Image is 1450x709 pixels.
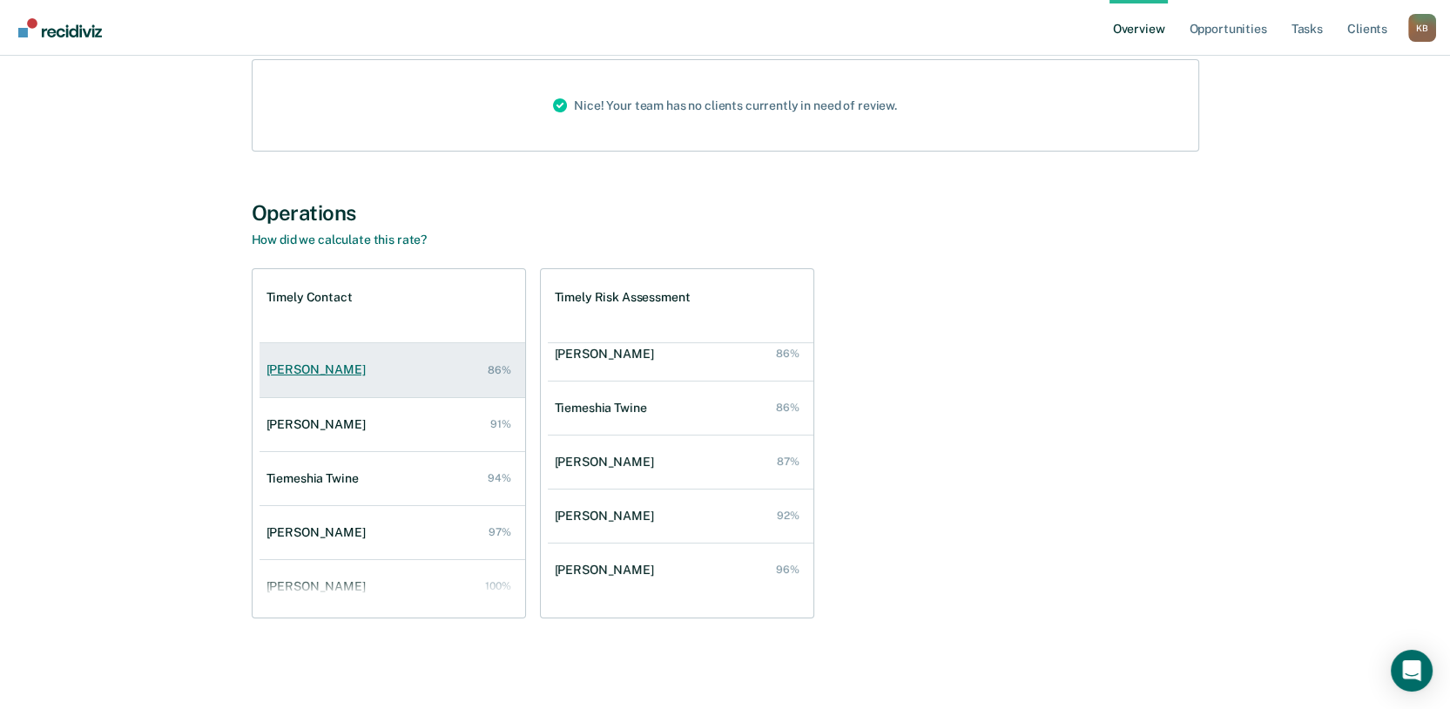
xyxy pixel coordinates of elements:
a: [PERSON_NAME] 86% [260,345,525,395]
a: How did we calculate this rate? [252,233,428,246]
div: 91% [490,418,511,430]
button: Profile dropdown button [1408,14,1436,42]
div: Open Intercom Messenger [1391,650,1433,692]
div: 86% [776,348,799,360]
div: 86% [776,402,799,414]
div: Tiemeshia Twine [266,471,366,486]
div: Operations [252,200,1199,226]
div: [PERSON_NAME] [266,417,373,432]
h1: Timely Risk Assessment [555,290,691,305]
div: 97% [489,526,511,538]
a: Tiemeshia Twine 86% [548,383,813,433]
div: 96% [776,564,799,576]
div: [PERSON_NAME] [555,347,661,361]
div: Tiemeshia Twine [555,401,654,415]
div: 100% [485,580,511,592]
a: [PERSON_NAME] 100% [260,562,525,611]
h1: Timely Contact [266,290,353,305]
a: [PERSON_NAME] 92% [548,491,813,541]
div: [PERSON_NAME] [555,509,661,523]
div: [PERSON_NAME] [266,525,373,540]
a: [PERSON_NAME] 86% [548,329,813,379]
div: 87% [777,456,799,468]
div: [PERSON_NAME] [266,579,373,594]
div: [PERSON_NAME] [266,362,373,377]
div: [PERSON_NAME] [555,563,661,577]
a: [PERSON_NAME] 91% [260,400,525,449]
div: 94% [488,472,511,484]
div: K B [1408,14,1436,42]
a: [PERSON_NAME] 96% [548,545,813,595]
a: [PERSON_NAME] 87% [548,437,813,487]
div: Nice! Your team has no clients currently in need of review. [539,60,911,151]
a: [PERSON_NAME] 97% [260,508,525,557]
div: 86% [488,364,511,376]
img: Recidiviz [18,18,102,37]
div: 92% [777,510,799,522]
a: Tiemeshia Twine 94% [260,454,525,503]
div: [PERSON_NAME] [555,455,661,469]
